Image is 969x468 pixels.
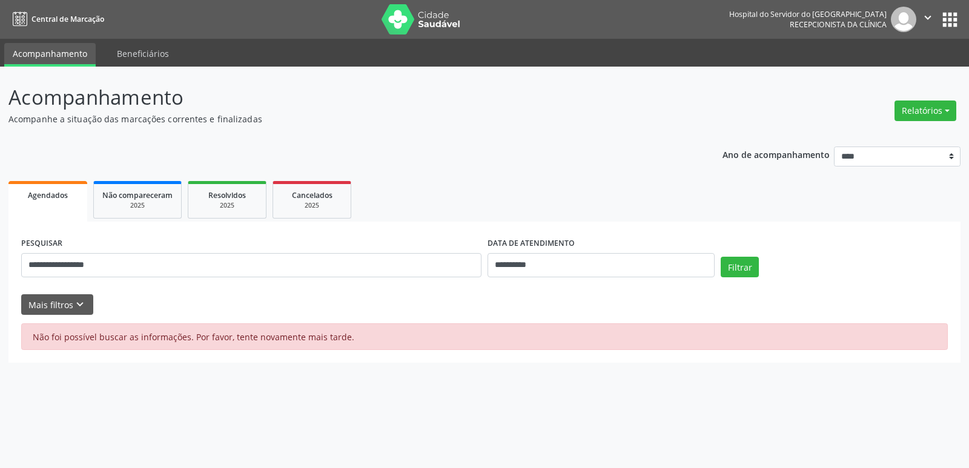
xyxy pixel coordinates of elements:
div: 2025 [102,201,173,210]
label: DATA DE ATENDIMENTO [488,234,575,253]
img: img [891,7,916,32]
div: 2025 [197,201,257,210]
a: Beneficiários [108,43,177,64]
p: Acompanhamento [8,82,675,113]
a: Acompanhamento [4,43,96,67]
span: Agendados [28,190,68,200]
span: Central de Marcação [31,14,104,24]
span: Cancelados [292,190,332,200]
div: Hospital do Servidor do [GEOGRAPHIC_DATA] [729,9,887,19]
a: Central de Marcação [8,9,104,29]
p: Ano de acompanhamento [723,147,830,162]
button:  [916,7,939,32]
div: 2025 [282,201,342,210]
label: PESQUISAR [21,234,62,253]
span: Resolvidos [208,190,246,200]
button: Filtrar [721,257,759,277]
p: Acompanhe a situação das marcações correntes e finalizadas [8,113,675,125]
span: Não compareceram [102,190,173,200]
button: apps [939,9,961,30]
button: Relatórios [895,101,956,121]
span: Recepcionista da clínica [790,19,887,30]
i: keyboard_arrow_down [73,298,87,311]
div: Não foi possível buscar as informações. Por favor, tente novamente mais tarde. [21,323,948,350]
i:  [921,11,934,24]
button: Mais filtroskeyboard_arrow_down [21,294,93,315]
